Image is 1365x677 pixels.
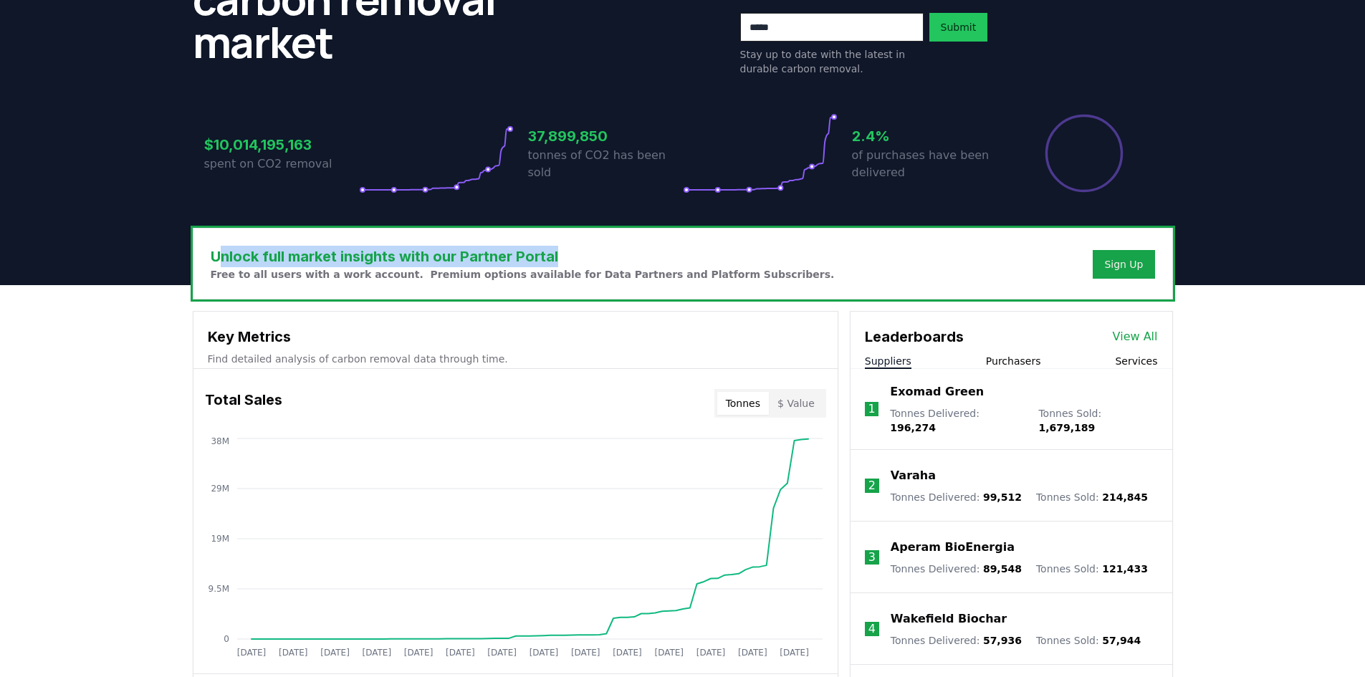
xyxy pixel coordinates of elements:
[529,648,558,658] tspan: [DATE]
[613,648,642,658] tspan: [DATE]
[868,620,876,638] p: 4
[891,539,1015,556] a: Aperam BioEnergia
[528,125,683,147] h3: 37,899,850
[1113,328,1158,345] a: View All
[868,477,876,494] p: 2
[208,326,823,347] h3: Key Metrics
[983,491,1022,503] span: 99,512
[891,467,936,484] a: Varaha
[891,490,1022,504] p: Tonnes Delivered :
[890,406,1024,435] p: Tonnes Delivered :
[211,246,835,267] h3: Unlock full market insights with our Partner Portal
[929,13,988,42] button: Submit
[983,563,1022,575] span: 89,548
[865,326,964,347] h3: Leaderboards
[1102,563,1148,575] span: 121,433
[320,648,350,658] tspan: [DATE]
[211,534,229,544] tspan: 19M
[205,389,282,418] h3: Total Sales
[890,422,936,433] span: 196,274
[278,648,307,658] tspan: [DATE]
[868,400,875,418] p: 1
[204,155,359,173] p: spent on CO2 removal
[868,549,876,566] p: 3
[983,635,1022,646] span: 57,936
[211,484,229,494] tspan: 29M
[740,47,924,76] p: Stay up to date with the latest in durable carbon removal.
[738,648,767,658] tspan: [DATE]
[403,648,433,658] tspan: [DATE]
[236,648,266,658] tspan: [DATE]
[224,634,229,644] tspan: 0
[362,648,391,658] tspan: [DATE]
[1104,257,1143,272] a: Sign Up
[1102,635,1141,646] span: 57,944
[446,648,475,658] tspan: [DATE]
[1044,113,1124,193] div: Percentage of sales delivered
[852,125,1007,147] h3: 2.4%
[1036,490,1148,504] p: Tonnes Sold :
[654,648,684,658] tspan: [DATE]
[865,354,911,368] button: Suppliers
[891,633,1022,648] p: Tonnes Delivered :
[487,648,517,658] tspan: [DATE]
[208,352,823,366] p: Find detailed analysis of carbon removal data through time.
[1038,422,1095,433] span: 1,679,189
[204,134,359,155] h3: $10,014,195,163
[211,436,229,446] tspan: 38M
[891,610,1007,628] a: Wakefield Biochar
[852,147,1007,181] p: of purchases have been delivered
[780,648,809,658] tspan: [DATE]
[1102,491,1148,503] span: 214,845
[986,354,1041,368] button: Purchasers
[717,392,769,415] button: Tonnes
[211,267,835,282] p: Free to all users with a work account. Premium options available for Data Partners and Platform S...
[696,648,725,658] tspan: [DATE]
[1093,250,1154,279] button: Sign Up
[1036,633,1141,648] p: Tonnes Sold :
[1036,562,1148,576] p: Tonnes Sold :
[570,648,600,658] tspan: [DATE]
[769,392,823,415] button: $ Value
[891,562,1022,576] p: Tonnes Delivered :
[1115,354,1157,368] button: Services
[890,383,984,400] a: Exomad Green
[208,584,229,594] tspan: 9.5M
[528,147,683,181] p: tonnes of CO2 has been sold
[1038,406,1157,435] p: Tonnes Sold :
